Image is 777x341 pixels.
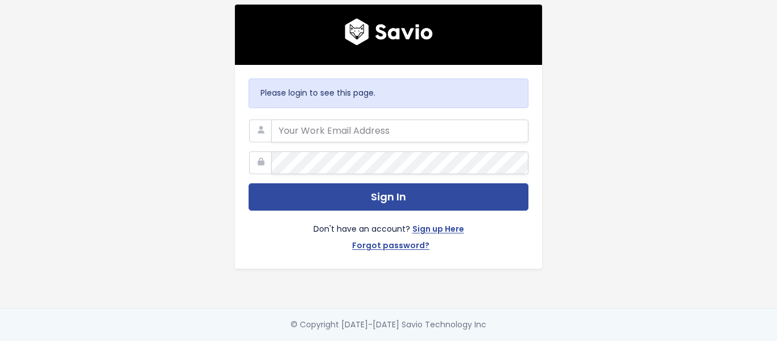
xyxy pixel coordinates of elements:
a: Sign up Here [412,222,464,239]
input: Your Work Email Address [271,120,528,142]
p: Please login to see this page. [261,86,516,100]
div: © Copyright [DATE]-[DATE] Savio Technology Inc [291,318,486,332]
div: Don't have an account? [249,211,528,255]
button: Sign In [249,183,528,211]
a: Forgot password? [352,239,429,255]
img: logo600x187.a314fd40982d.png [345,18,433,46]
